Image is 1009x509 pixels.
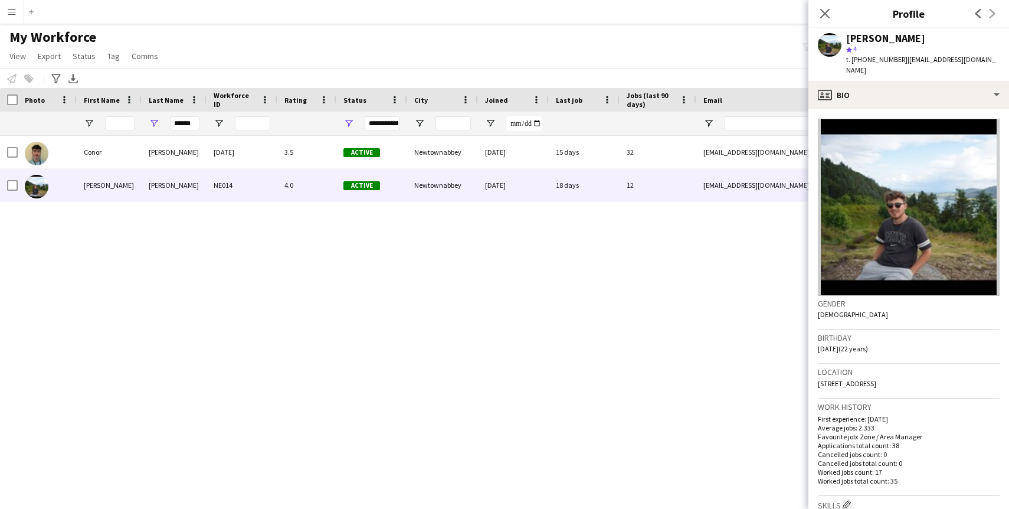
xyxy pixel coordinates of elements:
[235,116,270,130] input: Workforce ID Filter Input
[703,96,722,105] span: Email
[127,48,163,64] a: Comms
[556,96,582,105] span: Last job
[818,367,1000,377] h3: Location
[808,6,1009,21] h3: Profile
[407,136,478,168] div: Newtownabbey
[343,96,366,105] span: Status
[818,344,868,353] span: [DATE] (22 years)
[818,415,1000,423] p: First experience: [DATE]
[277,169,336,201] div: 4.0
[620,136,696,168] div: 32
[5,48,31,64] a: View
[103,48,125,64] a: Tag
[620,169,696,201] div: 12
[696,169,932,201] div: [EMAIL_ADDRESS][DOMAIN_NAME]
[277,136,336,168] div: 3.5
[49,71,63,86] app-action-btn: Advanced filters
[818,432,1000,441] p: Favourite job: Zone / Area Manager
[818,423,1000,432] p: Average jobs: 2.333
[33,48,65,64] a: Export
[478,136,549,168] div: [DATE]
[725,116,925,130] input: Email Filter Input
[343,148,380,157] span: Active
[407,169,478,201] div: Newtownabbey
[142,169,207,201] div: [PERSON_NAME]
[77,136,142,168] div: Conor
[846,33,925,44] div: [PERSON_NAME]
[142,136,207,168] div: [PERSON_NAME]
[435,116,471,130] input: City Filter Input
[549,169,620,201] div: 18 days
[84,118,94,129] button: Open Filter Menu
[478,169,549,201] div: [DATE]
[343,181,380,190] span: Active
[170,116,199,130] input: Last Name Filter Input
[703,118,714,129] button: Open Filter Menu
[207,169,277,201] div: NE014
[485,96,508,105] span: Joined
[38,51,61,61] span: Export
[68,48,100,64] a: Status
[25,96,45,105] span: Photo
[818,441,1000,450] p: Applications total count: 38
[818,379,876,388] span: [STREET_ADDRESS]
[25,142,48,165] img: Conor Lawell
[214,118,224,129] button: Open Filter Menu
[132,51,158,61] span: Comms
[549,136,620,168] div: 15 days
[485,118,496,129] button: Open Filter Menu
[77,169,142,201] div: [PERSON_NAME]
[818,468,1000,477] p: Worked jobs count: 17
[846,55,908,64] span: t. [PHONE_NUMBER]
[9,28,96,46] span: My Workforce
[818,450,1000,459] p: Cancelled jobs count: 0
[214,91,256,109] span: Workforce ID
[149,118,159,129] button: Open Filter Menu
[105,116,135,130] input: First Name Filter Input
[853,44,857,53] span: 4
[149,96,184,105] span: Last Name
[818,298,1000,309] h3: Gender
[9,51,26,61] span: View
[696,136,932,168] div: [EMAIL_ADDRESS][DOMAIN_NAME]
[414,118,425,129] button: Open Filter Menu
[818,332,1000,343] h3: Birthday
[343,118,354,129] button: Open Filter Menu
[284,96,307,105] span: Rating
[818,459,1000,468] p: Cancelled jobs total count: 0
[818,402,1000,412] h3: Work history
[506,116,542,130] input: Joined Filter Input
[414,96,428,105] span: City
[818,477,1000,485] p: Worked jobs total count: 35
[207,136,277,168] div: [DATE]
[818,119,1000,296] img: Crew avatar or photo
[627,91,675,109] span: Jobs (last 90 days)
[73,51,96,61] span: Status
[25,175,48,198] img: marty lawell
[846,55,995,74] span: | [EMAIL_ADDRESS][DOMAIN_NAME]
[107,51,120,61] span: Tag
[808,81,1009,109] div: Bio
[84,96,120,105] span: First Name
[818,310,888,319] span: [DEMOGRAPHIC_DATA]
[66,71,80,86] app-action-btn: Export XLSX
